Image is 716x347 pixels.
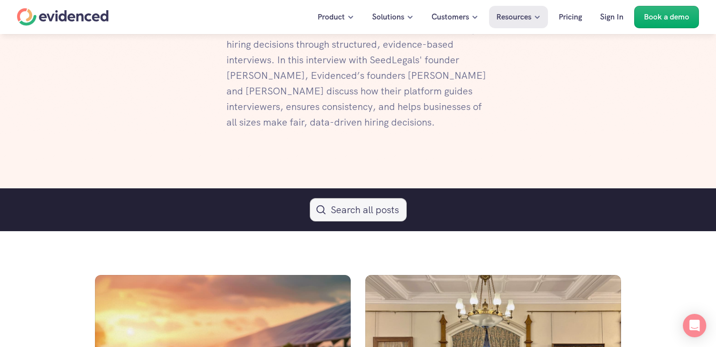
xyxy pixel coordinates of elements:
p: Book a demo [644,11,689,23]
a: Home [17,8,109,26]
p: Sign In [600,11,623,23]
a: Sign In [593,6,631,28]
p: Solutions [372,11,404,23]
a: Pricing [551,6,589,28]
p: Pricing [559,11,582,23]
p: Product [318,11,345,23]
div: Open Intercom Messenger [683,314,706,337]
p: Resources [496,11,531,23]
p: Customers [432,11,469,23]
p: Discover the story behind Evidenced, a tool transforming hiring decisions through structured, evi... [226,21,490,130]
button: Search Icon [310,198,407,221]
a: Book a demo [634,6,699,28]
